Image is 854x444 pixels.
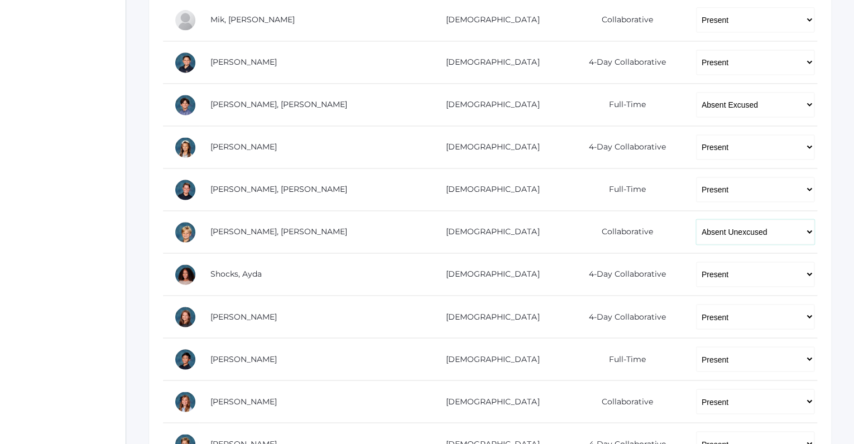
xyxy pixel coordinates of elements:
[174,51,196,74] div: Aiden Oceguera
[210,226,347,237] a: [PERSON_NAME], [PERSON_NAME]
[174,348,196,370] div: Matteo Soratorio
[210,57,277,67] a: [PERSON_NAME]
[561,253,684,296] td: 4-Day Collaborative
[210,15,295,25] a: Mik, [PERSON_NAME]
[416,253,561,296] td: [DEMOGRAPHIC_DATA]
[210,354,277,364] a: [PERSON_NAME]
[416,41,561,84] td: [DEMOGRAPHIC_DATA]
[416,84,561,126] td: [DEMOGRAPHIC_DATA]
[561,126,684,168] td: 4-Day Collaborative
[210,396,277,406] a: [PERSON_NAME]
[416,126,561,168] td: [DEMOGRAPHIC_DATA]
[561,296,684,338] td: 4-Day Collaborative
[561,168,684,211] td: Full-Time
[210,99,347,109] a: [PERSON_NAME], [PERSON_NAME]
[210,184,347,194] a: [PERSON_NAME], [PERSON_NAME]
[561,211,684,253] td: Collaborative
[561,41,684,84] td: 4-Day Collaborative
[416,168,561,211] td: [DEMOGRAPHIC_DATA]
[561,84,684,126] td: Full-Time
[210,311,277,321] a: [PERSON_NAME]
[174,263,196,286] div: Ayda Shocks
[416,296,561,338] td: [DEMOGRAPHIC_DATA]
[210,142,277,152] a: [PERSON_NAME]
[174,390,196,413] div: Arielle White
[416,380,561,423] td: [DEMOGRAPHIC_DATA]
[174,306,196,328] div: Ayla Smith
[416,338,561,380] td: [DEMOGRAPHIC_DATA]
[174,178,196,201] div: Ryder Roberts
[416,211,561,253] td: [DEMOGRAPHIC_DATA]
[561,338,684,380] td: Full-Time
[174,136,196,158] div: Reagan Reynolds
[174,9,196,31] div: Hadley Mik
[210,269,262,279] a: Shocks, Ayda
[561,380,684,423] td: Collaborative
[174,94,196,116] div: Hudson Purser
[174,221,196,243] div: Levi Sergey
